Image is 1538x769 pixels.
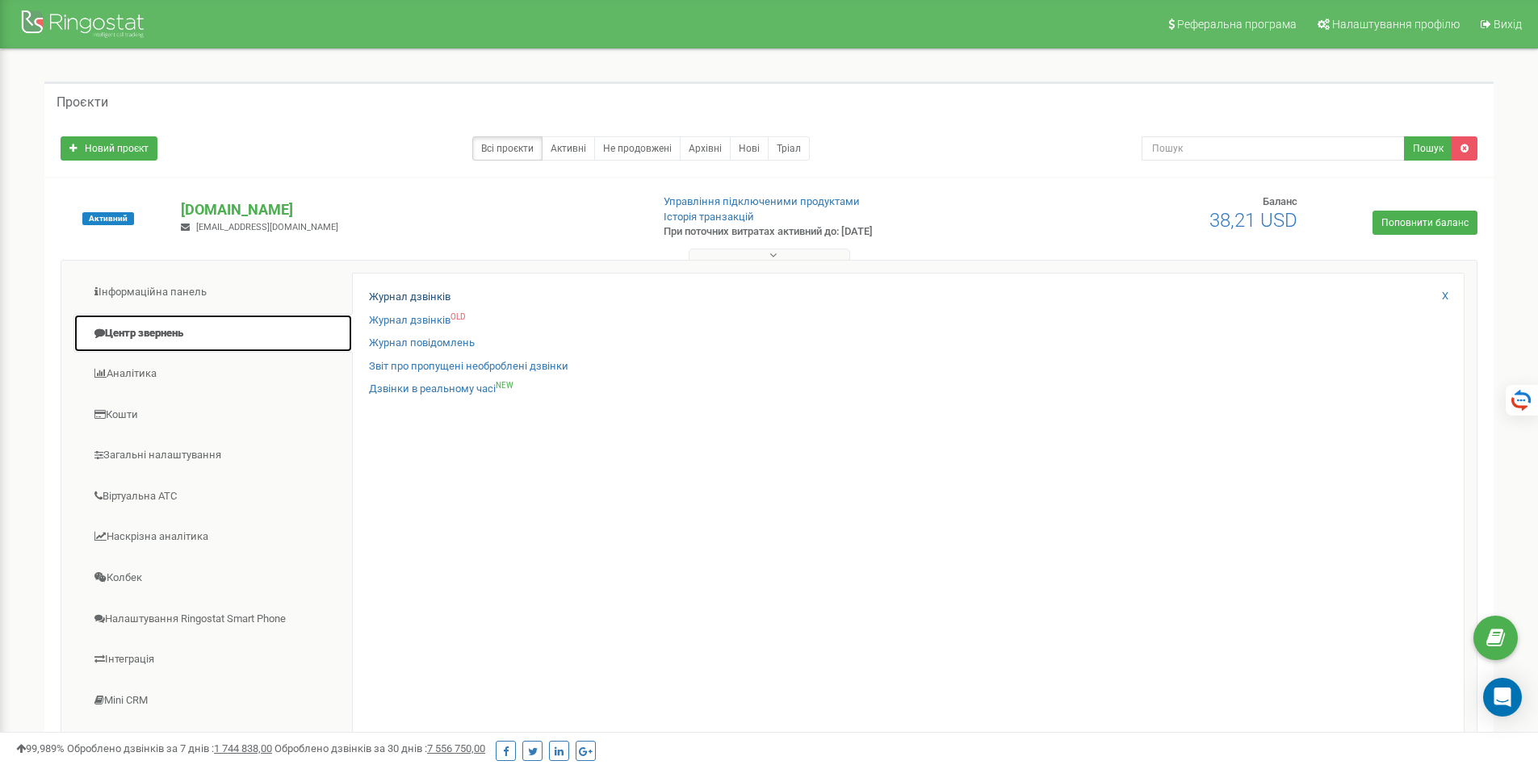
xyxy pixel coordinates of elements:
[196,222,338,232] span: [EMAIL_ADDRESS][DOMAIN_NAME]
[73,558,353,598] a: Колбек
[1372,211,1477,235] a: Поповнити баланс
[1494,18,1522,31] span: Вихід
[214,742,272,754] u: 1 744 838,00
[73,354,353,394] a: Аналiтика
[73,640,353,679] a: Інтеграція
[67,742,272,754] span: Оброблено дзвінків за 7 днів :
[664,195,860,207] a: Управління підключеними продуктами
[73,314,353,353] a: Центр звернень
[496,381,513,390] sup: NEW
[1209,209,1297,232] span: 38,21 USD
[542,136,595,161] a: Активні
[73,517,353,557] a: Наскрізна аналітика
[73,273,353,312] a: Інформаційна панель
[73,721,353,761] a: [PERSON_NAME]
[427,742,485,754] u: 7 556 750,00
[369,313,465,328] a: Журнал дзвінківOLD
[768,136,810,161] a: Тріал
[369,382,513,397] a: Дзвінки в реальному часіNEW
[730,136,769,161] a: Нові
[73,395,353,435] a: Кошти
[57,95,108,110] h5: Проєкти
[680,136,731,161] a: Архівні
[1177,18,1297,31] span: Реферальна програма
[369,336,475,351] a: Журнал повідомлень
[1442,289,1448,304] a: X
[73,681,353,721] a: Mini CRM
[16,742,65,754] span: 99,989%
[73,600,353,639] a: Налаштування Ringostat Smart Phone
[181,199,637,220] p: [DOMAIN_NAME]
[1332,18,1460,31] span: Налаштування профілю
[1263,195,1297,207] span: Баланс
[274,742,485,754] span: Оброблено дзвінків за 30 днів :
[1142,136,1405,161] input: Пошук
[594,136,681,161] a: Не продовжені
[61,136,157,161] a: Новий проєкт
[472,136,543,161] a: Всі проєкти
[664,224,999,240] p: При поточних витратах активний до: [DATE]
[73,436,353,475] a: Загальні налаштування
[73,477,353,516] a: Віртуальна АТС
[82,212,134,225] span: Активний
[1483,678,1522,717] div: Open Intercom Messenger
[369,290,451,305] a: Журнал дзвінків
[369,359,568,374] a: Звіт про пропущені необроблені дзвінки
[664,211,754,223] a: Історія транзакцій
[451,312,465,321] sup: OLD
[1404,136,1452,161] button: Пошук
